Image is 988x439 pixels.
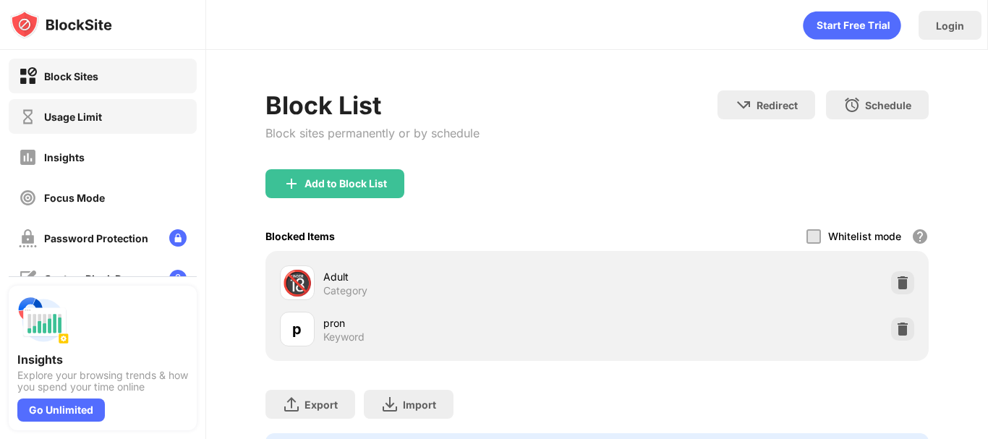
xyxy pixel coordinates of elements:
[265,126,480,140] div: Block sites permanently or by schedule
[44,70,98,82] div: Block Sites
[865,99,911,111] div: Schedule
[19,148,37,166] img: insights-off.svg
[44,111,102,123] div: Usage Limit
[19,229,37,247] img: password-protection-off.svg
[323,269,597,284] div: Adult
[10,10,112,39] img: logo-blocksite.svg
[265,230,335,242] div: Blocked Items
[403,398,436,411] div: Import
[19,270,37,288] img: customize-block-page-off.svg
[44,151,85,163] div: Insights
[265,90,480,120] div: Block List
[19,189,37,207] img: focus-off.svg
[19,67,37,85] img: block-on.svg
[44,192,105,204] div: Focus Mode
[19,108,37,126] img: time-usage-off.svg
[828,230,901,242] div: Whitelist mode
[169,229,187,247] img: lock-menu.svg
[17,352,188,367] div: Insights
[803,11,901,40] div: animation
[17,398,105,422] div: Go Unlimited
[323,284,367,297] div: Category
[292,318,302,340] div: p
[323,315,597,331] div: pron
[17,294,69,346] img: push-insights.svg
[282,268,312,298] div: 🔞
[44,273,140,285] div: Custom Block Page
[757,99,798,111] div: Redirect
[169,270,187,287] img: lock-menu.svg
[44,232,148,244] div: Password Protection
[305,178,387,189] div: Add to Block List
[936,20,964,32] div: Login
[323,331,365,344] div: Keyword
[305,398,338,411] div: Export
[17,370,188,393] div: Explore your browsing trends & how you spend your time online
